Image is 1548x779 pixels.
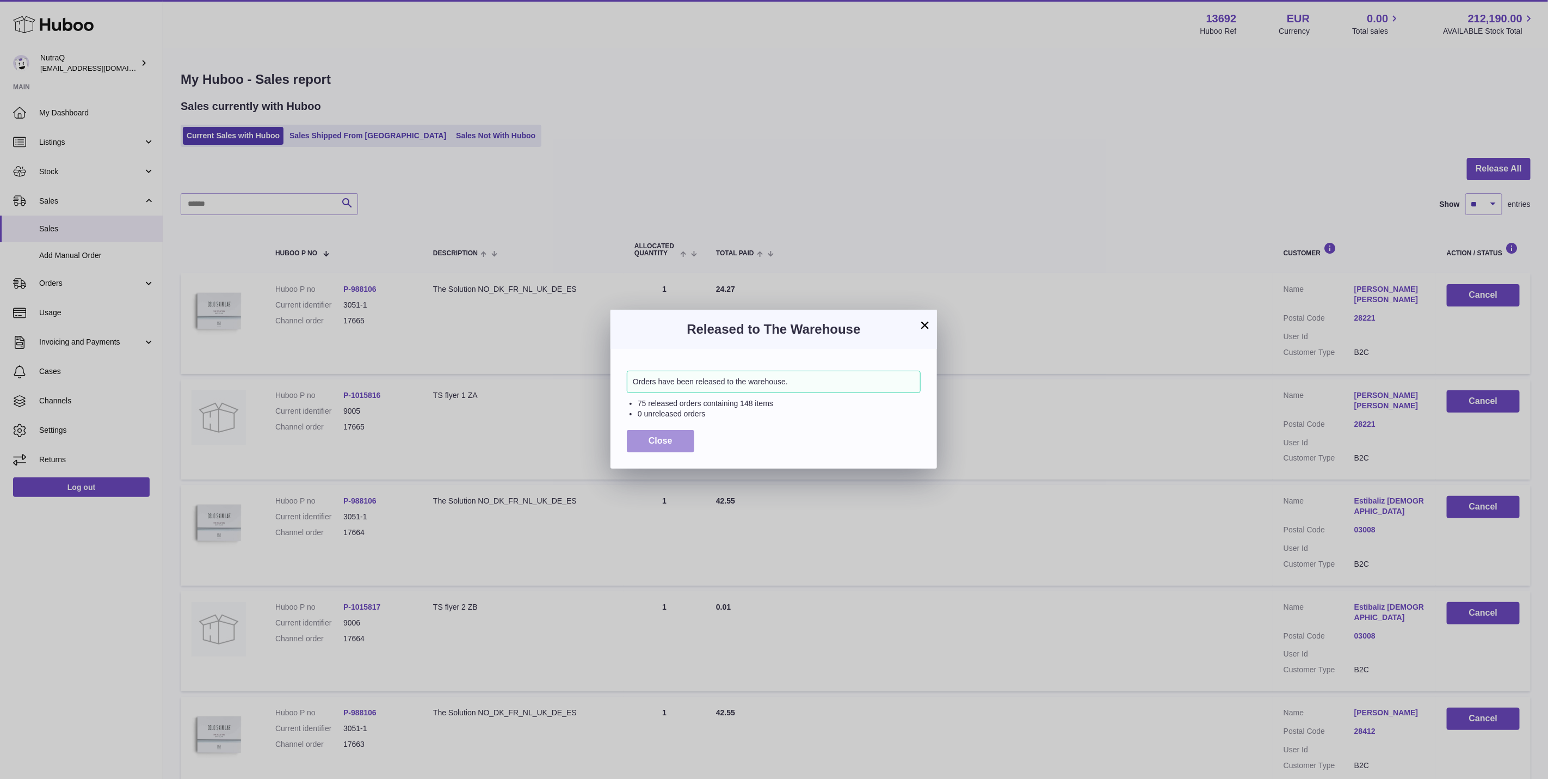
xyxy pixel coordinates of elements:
li: 0 unreleased orders [638,409,921,419]
button: × [918,318,932,332]
span: Close [649,436,673,445]
div: Orders have been released to the warehouse. [627,371,921,393]
li: 75 released orders containing 148 items [638,398,921,409]
h3: Released to The Warehouse [627,321,921,338]
button: Close [627,430,694,452]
